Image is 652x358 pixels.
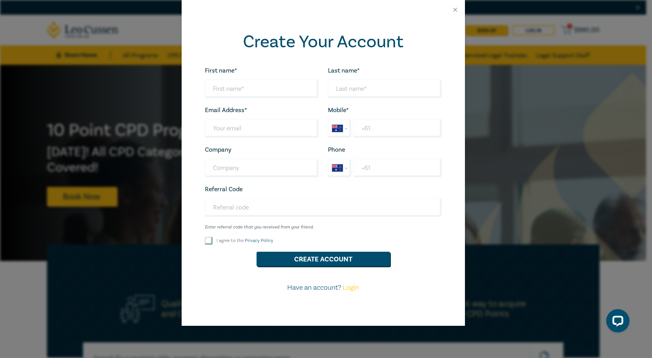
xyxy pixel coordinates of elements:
input: Enter phone number [354,159,441,177]
p: Have an account? [200,283,446,293]
iframe: LiveChat chat widget [600,306,633,339]
a: Privacy Policy [245,238,273,244]
label: Referral Code [205,186,243,193]
small: Enter referral code that you received from your friend. [205,225,442,230]
label: I agree to the [217,237,273,244]
label: Phone [328,146,345,153]
a: Login [343,283,359,292]
label: Email Address* [205,107,247,114]
label: Last name* [328,67,360,74]
input: Your email [205,119,319,138]
button: Create Account [257,252,390,266]
h2: Create Your Account [205,32,442,52]
input: Enter Mobile number [354,119,441,138]
button: Close [452,6,459,13]
label: Mobile* [328,107,349,114]
input: Referral code [205,198,442,217]
input: Last name* [328,80,442,98]
input: First name* [205,80,319,98]
label: Company [205,146,231,153]
input: Company [205,159,319,177]
label: First name* [205,67,237,74]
